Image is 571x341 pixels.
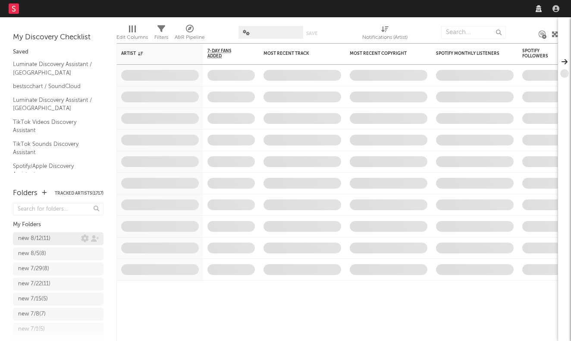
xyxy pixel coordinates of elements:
[207,48,242,59] span: 7-Day Fans Added
[18,309,46,319] div: new 7/8 ( 7 )
[436,51,501,56] div: Spotify Monthly Listeners
[18,279,50,289] div: new 7/22 ( 11 )
[441,26,506,39] input: Search...
[175,22,205,47] div: A&R Pipeline
[18,249,46,259] div: new 8/5 ( 8 )
[116,32,148,43] div: Edit Columns
[13,293,104,306] a: new 7/15(5)
[13,247,104,260] a: new 8/5(8)
[13,32,104,43] div: My Discovery Checklist
[13,262,104,275] a: new 7/29(8)
[13,82,95,91] a: bestscchart / SoundCloud
[522,48,552,59] div: Spotify Followers
[13,60,95,77] a: Luminate Discovery Assistant / [GEOGRAPHIC_DATA]
[362,22,408,47] div: Notifications (Artist)
[362,32,408,43] div: Notifications (Artist)
[13,203,104,215] input: Search for folders...
[13,308,104,321] a: new 7/8(7)
[18,264,49,274] div: new 7/29 ( 8 )
[13,232,104,245] a: new 8/12(11)
[18,294,48,304] div: new 7/15 ( 5 )
[13,220,104,230] div: My Folders
[264,51,328,56] div: Most Recent Track
[13,117,95,135] a: TikTok Videos Discovery Assistant
[116,22,148,47] div: Edit Columns
[154,22,168,47] div: Filters
[13,161,95,179] a: Spotify/Apple Discovery Assistant
[121,51,186,56] div: Artist
[175,32,205,43] div: A&R Pipeline
[154,32,168,43] div: Filters
[306,31,317,36] button: Save
[13,323,104,336] a: new 7/1(5)
[18,234,50,244] div: new 8/12 ( 11 )
[13,188,38,199] div: Folders
[350,51,414,56] div: Most Recent Copyright
[13,95,95,113] a: Luminate Discovery Assistant / [GEOGRAPHIC_DATA]
[13,278,104,290] a: new 7/22(11)
[13,47,104,57] div: Saved
[55,191,104,196] button: Tracked Artists(1717)
[13,139,95,157] a: TikTok Sounds Discovery Assistant
[18,324,45,335] div: new 7/1 ( 5 )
